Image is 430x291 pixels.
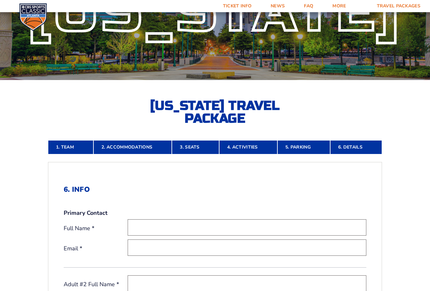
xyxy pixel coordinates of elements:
[19,3,47,31] img: CBS Sports Classic
[48,140,93,154] a: 1. Team
[64,245,128,253] label: Email *
[172,140,219,154] a: 3. Seats
[145,99,285,125] h2: [US_STATE] Travel Package
[64,280,128,288] label: Adult #2 Full Name *
[277,140,330,154] a: 5. Parking
[93,140,172,154] a: 2. Accommodations
[64,209,107,217] strong: Primary Contact
[64,185,366,194] h2: 6. Info
[219,140,277,154] a: 4. Activities
[64,224,128,232] label: Full Name *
